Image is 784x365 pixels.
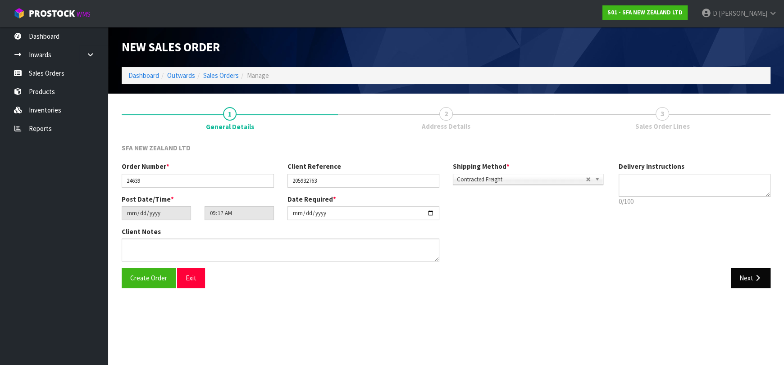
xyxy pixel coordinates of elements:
[128,71,159,80] a: Dashboard
[14,8,25,19] img: cube-alt.png
[122,268,176,288] button: Create Order
[130,274,167,282] span: Create Order
[122,194,174,204] label: Post Date/Time
[122,40,220,54] span: New Sales Order
[122,162,169,171] label: Order Number
[422,122,470,131] span: Address Details
[223,107,237,121] span: 1
[122,136,770,295] span: General Details
[635,122,690,131] span: Sales Order Lines
[453,162,510,171] label: Shipping Method
[177,268,205,288] button: Exit
[287,194,336,204] label: Date Required
[122,174,274,188] input: Order Number
[287,174,440,188] input: Client Reference
[29,8,75,19] span: ProStock
[247,71,269,80] span: Manage
[203,71,239,80] a: Sales Orders
[287,162,341,171] label: Client Reference
[719,9,767,18] span: [PERSON_NAME]
[457,174,586,185] span: Contracted Freight
[77,10,91,18] small: WMS
[713,9,717,18] span: D
[607,9,683,16] strong: S01 - SFA NEW ZEALAND LTD
[167,71,195,80] a: Outwards
[206,122,254,131] span: General Details
[656,107,669,121] span: 3
[439,107,453,121] span: 2
[619,197,771,206] p: 0/100
[619,162,684,171] label: Delivery Instructions
[122,144,191,152] span: SFA NEW ZEALAND LTD
[731,268,770,288] button: Next
[122,227,161,236] label: Client Notes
